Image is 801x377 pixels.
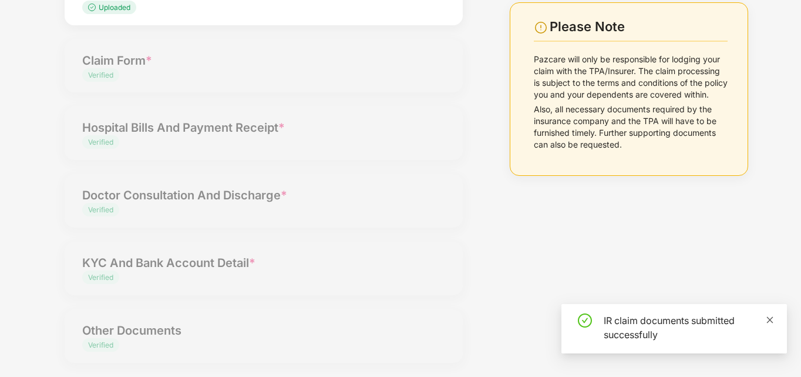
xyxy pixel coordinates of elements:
[88,4,99,11] img: svg+xml;base64,PHN2ZyB4bWxucz0iaHR0cDovL3d3dy53My5vcmcvMjAwMC9zdmciIHdpZHRoPSIxMy4zMzMiIGhlaWdodD...
[604,313,773,342] div: IR claim documents submitted successfully
[534,54,728,101] p: Pazcare will only be responsible for lodging your claim with the TPA/Insurer. The claim processin...
[578,313,592,328] span: check-circle
[766,316,774,324] span: close
[534,21,548,35] img: svg+xml;base64,PHN2ZyBpZD0iV2FybmluZ18tXzI0eDI0IiBkYXRhLW5hbWU9Ildhcm5pbmcgLSAyNHgyNCIgeG1sbnM9Im...
[99,3,130,12] span: Uploaded
[534,104,728,151] p: Also, all necessary documents required by the insurance company and the TPA will have to be furni...
[550,19,728,35] div: Please Note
